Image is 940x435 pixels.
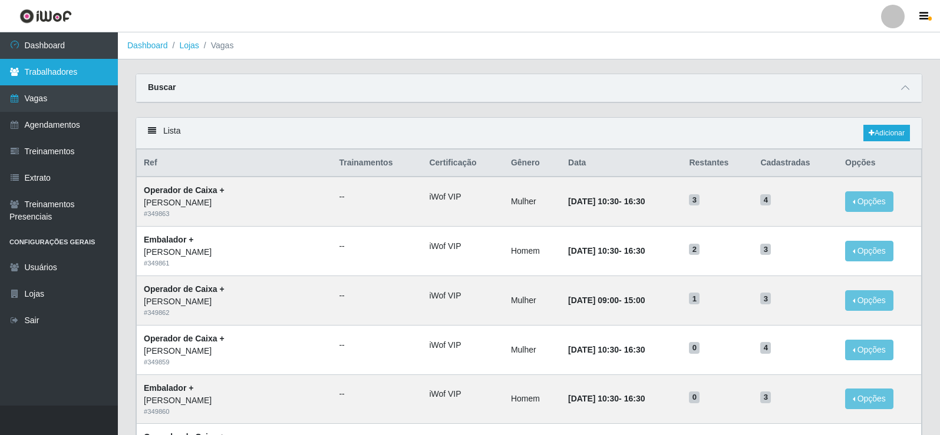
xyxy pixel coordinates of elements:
div: # 349862 [144,308,325,318]
th: Ref [137,150,332,177]
span: 1 [689,293,700,304]
time: [DATE] 10:30 [568,197,619,206]
time: [DATE] 10:30 [568,246,619,255]
time: 16:30 [624,197,645,206]
div: # 349860 [144,407,325,417]
ul: -- [339,290,415,302]
strong: - [568,295,645,305]
img: CoreUI Logo [19,9,72,24]
a: Lojas [179,41,199,50]
time: 16:30 [624,394,645,403]
div: [PERSON_NAME] [144,197,325,209]
span: 2 [689,244,700,255]
span: 3 [760,244,771,255]
td: Homem [504,227,561,276]
li: Vagas [199,39,234,52]
time: 16:30 [624,345,645,354]
div: [PERSON_NAME] [144,295,325,308]
li: iWof VIP [429,240,497,253]
th: Opções [838,150,921,177]
button: Opções [845,290,893,311]
ul: -- [339,339,415,351]
a: Dashboard [127,41,168,50]
div: # 349863 [144,209,325,219]
button: Opções [845,241,893,261]
strong: - [568,345,645,354]
strong: Operador de Caixa + [144,334,225,343]
button: Opções [845,340,893,360]
strong: Operador de Caixa + [144,284,225,294]
td: Mulher [504,325,561,374]
div: Lista [136,118,922,149]
nav: breadcrumb [118,32,940,59]
ul: -- [339,191,415,203]
li: iWof VIP [429,339,497,351]
div: [PERSON_NAME] [144,394,325,407]
span: 3 [689,194,700,206]
th: Restantes [682,150,753,177]
time: 16:30 [624,246,645,255]
time: [DATE] 10:30 [568,345,619,354]
strong: Embalador + [144,235,193,244]
a: Adicionar [863,125,910,141]
th: Trainamentos [332,150,422,177]
li: iWof VIP [429,388,497,400]
th: Certificação [422,150,504,177]
th: Data [561,150,682,177]
th: Gênero [504,150,561,177]
span: 3 [760,293,771,304]
td: Mulher [504,177,561,226]
button: Opções [845,191,893,212]
td: Homem [504,374,561,424]
div: # 349861 [144,258,325,268]
strong: Operador de Caixa + [144,185,225,195]
span: 4 [760,194,771,206]
strong: Buscar [148,82,176,92]
li: iWof VIP [429,290,497,302]
div: [PERSON_NAME] [144,246,325,258]
div: # 349859 [144,357,325,367]
time: [DATE] 10:30 [568,394,619,403]
time: 15:00 [624,295,645,305]
div: [PERSON_NAME] [144,345,325,357]
strong: Embalador + [144,383,193,393]
strong: - [568,394,645,403]
li: iWof VIP [429,191,497,203]
span: 4 [760,342,771,354]
time: [DATE] 09:00 [568,295,619,305]
ul: -- [339,240,415,253]
th: Cadastradas [753,150,838,177]
strong: - [568,246,645,255]
span: 0 [689,342,700,354]
strong: - [568,197,645,206]
td: Mulher [504,275,561,325]
span: 3 [760,391,771,403]
button: Opções [845,388,893,409]
span: 0 [689,391,700,403]
ul: -- [339,388,415,400]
